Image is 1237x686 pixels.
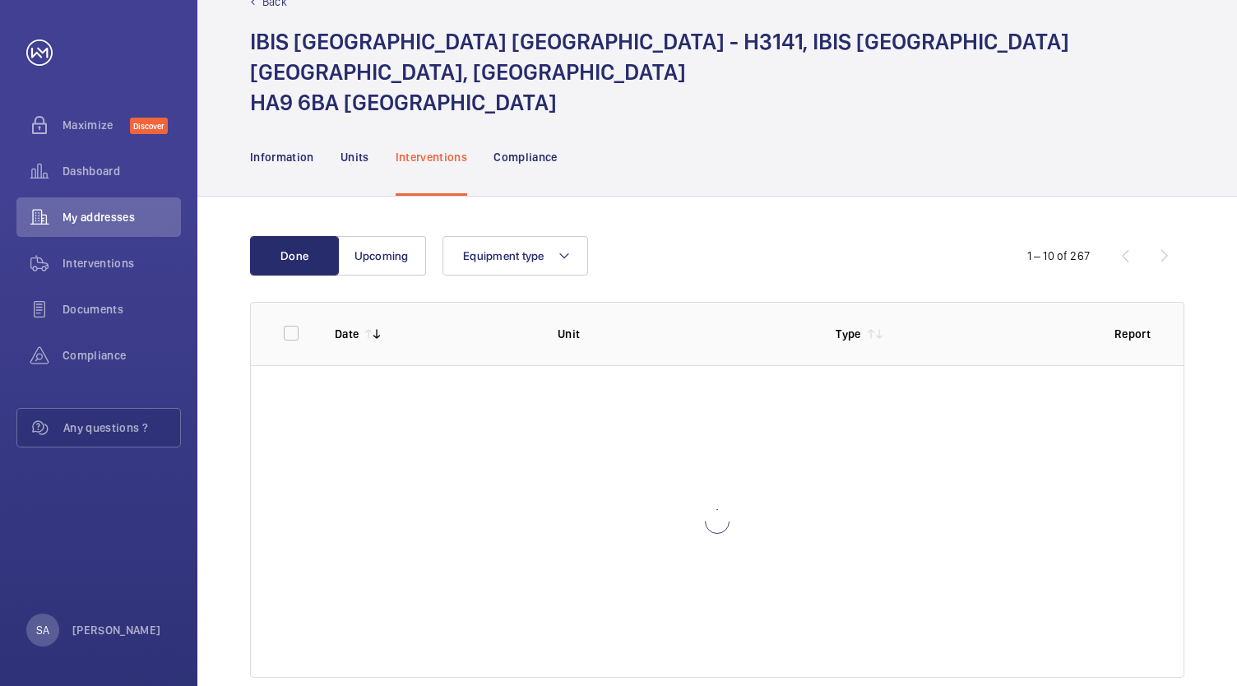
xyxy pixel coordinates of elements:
[558,326,810,342] p: Unit
[1114,326,1151,342] p: Report
[836,326,860,342] p: Type
[493,149,558,165] p: Compliance
[341,149,369,165] p: Units
[36,622,49,638] p: SA
[250,26,1184,118] h1: IBIS [GEOGRAPHIC_DATA] [GEOGRAPHIC_DATA] - H3141, IBIS [GEOGRAPHIC_DATA] [GEOGRAPHIC_DATA], [GEOG...
[63,347,181,364] span: Compliance
[72,622,161,638] p: [PERSON_NAME]
[130,118,168,134] span: Discover
[463,249,544,262] span: Equipment type
[63,117,130,133] span: Maximize
[63,255,181,271] span: Interventions
[63,209,181,225] span: My addresses
[396,149,468,165] p: Interventions
[335,326,359,342] p: Date
[1027,248,1090,264] div: 1 – 10 of 267
[63,301,181,318] span: Documents
[250,236,339,276] button: Done
[63,163,181,179] span: Dashboard
[63,419,180,436] span: Any questions ?
[337,236,426,276] button: Upcoming
[442,236,588,276] button: Equipment type
[250,149,314,165] p: Information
